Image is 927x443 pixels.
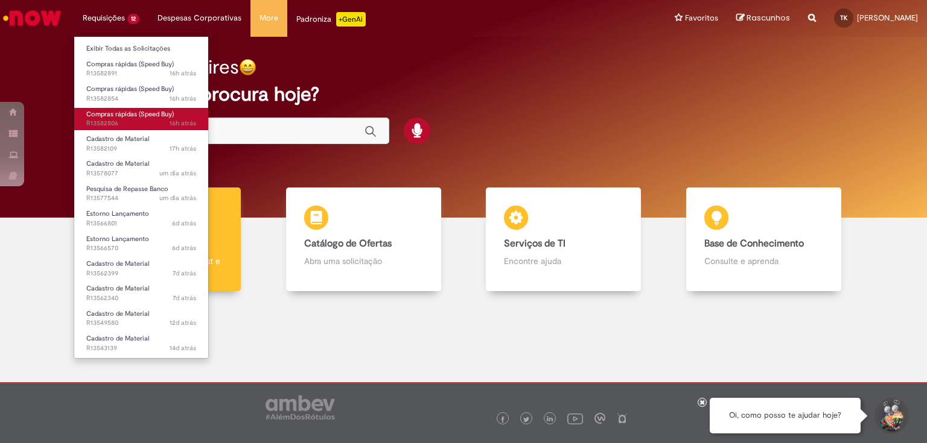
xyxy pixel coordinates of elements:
[710,398,861,433] div: Oi, como posso te ajudar hoje?
[92,84,836,105] h2: O que você procura hoje?
[170,69,196,78] time: 30/09/2025 16:37:55
[172,243,196,253] time: 25/09/2025 13:13:37
[704,255,823,267] p: Consulte e aprenda
[170,344,196,353] span: 14d atrás
[86,144,196,154] span: R13582109
[170,119,196,128] time: 30/09/2025 16:27:44
[159,169,196,178] span: um dia atrás
[86,309,149,318] span: Cadastro de Material
[260,12,278,24] span: More
[86,60,174,69] span: Compras rápidas (Speed Buy)
[74,233,208,255] a: Aberto R13566570 : Estorno Lançamento
[170,94,196,103] span: 16h atrás
[86,219,196,228] span: R13566801
[74,42,208,55] a: Exibir Todas as Solicitações
[74,58,208,80] a: Aberto R13582891 : Compras rápidas (Speed Buy)
[172,219,196,228] span: 6d atrás
[74,183,208,205] a: Aberto R13577544 : Pesquisa de Repasse Banco
[173,269,196,278] span: 7d atrás
[83,12,125,24] span: Requisições
[264,187,464,292] a: Catálogo de Ofertas Abra uma solicitação
[173,294,196,303] span: 7d atrás
[170,344,196,353] time: 17/09/2025 11:30:22
[86,69,196,78] span: R13582891
[74,83,208,105] a: Aberto R13582854 : Compras rápidas (Speed Buy)
[86,134,149,143] span: Cadastro de Material
[86,294,196,303] span: R13562340
[594,413,605,424] img: logo_footer_workplace.png
[86,284,149,293] span: Cadastro de Material
[86,84,174,93] span: Compras rápidas (Speed Buy)
[86,259,149,268] span: Cadastro de Material
[170,119,196,128] span: 16h atrás
[86,344,196,353] span: R13543139
[547,416,553,423] img: logo_footer_linkedin.png
[86,119,196,128] span: R13582806
[86,243,196,253] span: R13566570
[500,416,506,423] img: logo_footer_facebook.png
[74,307,208,330] a: Aberto R13549580 : Cadastro de Material
[304,255,423,267] p: Abra uma solicitação
[170,144,196,153] time: 30/09/2025 14:57:21
[170,318,196,327] time: 19/09/2025 09:46:47
[86,169,196,178] span: R13578077
[504,255,623,267] p: Encontre ajuda
[74,257,208,280] a: Aberto R13562399 : Cadastro de Material
[685,12,718,24] span: Favoritos
[86,209,149,218] span: Estorno Lançamento
[463,187,664,292] a: Serviços de TI Encontre ajuda
[159,193,196,203] span: um dia atrás
[266,395,335,419] img: logo_footer_ambev_rotulo_gray.png
[159,193,196,203] time: 29/09/2025 15:04:06
[873,398,909,434] button: Iniciar Conversa de Suporte
[74,207,208,230] a: Aberto R13566801 : Estorno Lançamento
[74,157,208,180] a: Aberto R13578077 : Cadastro de Material
[86,193,196,203] span: R13577544
[74,133,208,155] a: Aberto R13582109 : Cadastro de Material
[239,58,256,76] img: happy-face.png
[74,332,208,354] a: Aberto R13543139 : Cadastro de Material
[86,234,149,243] span: Estorno Lançamento
[747,12,790,24] span: Rascunhos
[170,318,196,327] span: 12d atrás
[127,14,139,24] span: 12
[704,237,804,250] b: Base de Conhecimento
[86,110,174,119] span: Compras rápidas (Speed Buy)
[336,12,366,27] p: +GenAi
[86,184,168,193] span: Pesquisa de Repasse Banco
[840,14,847,22] span: TK
[159,169,196,178] time: 29/09/2025 16:15:44
[296,12,366,27] div: Padroniza
[504,237,565,250] b: Serviços de TI
[523,416,529,423] img: logo_footer_twitter.png
[74,282,208,304] a: Aberto R13562340 : Cadastro de Material
[857,13,918,23] span: [PERSON_NAME]
[170,94,196,103] time: 30/09/2025 16:32:39
[74,108,208,130] a: Aberto R13582806 : Compras rápidas (Speed Buy)
[304,237,392,250] b: Catálogo de Ofertas
[86,269,196,278] span: R13562399
[86,159,149,168] span: Cadastro de Material
[86,334,149,343] span: Cadastro de Material
[63,187,264,292] a: Tirar dúvidas Tirar dúvidas com Lupi Assist e Gen Ai
[172,243,196,253] span: 6d atrás
[736,13,790,24] a: Rascunhos
[170,144,196,153] span: 17h atrás
[86,94,196,104] span: R13582854
[170,69,196,78] span: 16h atrás
[173,269,196,278] time: 24/09/2025 11:08:53
[172,219,196,228] time: 25/09/2025 14:08:11
[86,318,196,328] span: R13549580
[664,187,864,292] a: Base de Conhecimento Consulte e aprenda
[617,413,628,424] img: logo_footer_naosei.png
[1,6,63,30] img: ServiceNow
[158,12,241,24] span: Despesas Corporativas
[567,410,583,426] img: logo_footer_youtube.png
[74,36,209,359] ul: Requisições
[173,294,196,303] time: 24/09/2025 11:00:07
